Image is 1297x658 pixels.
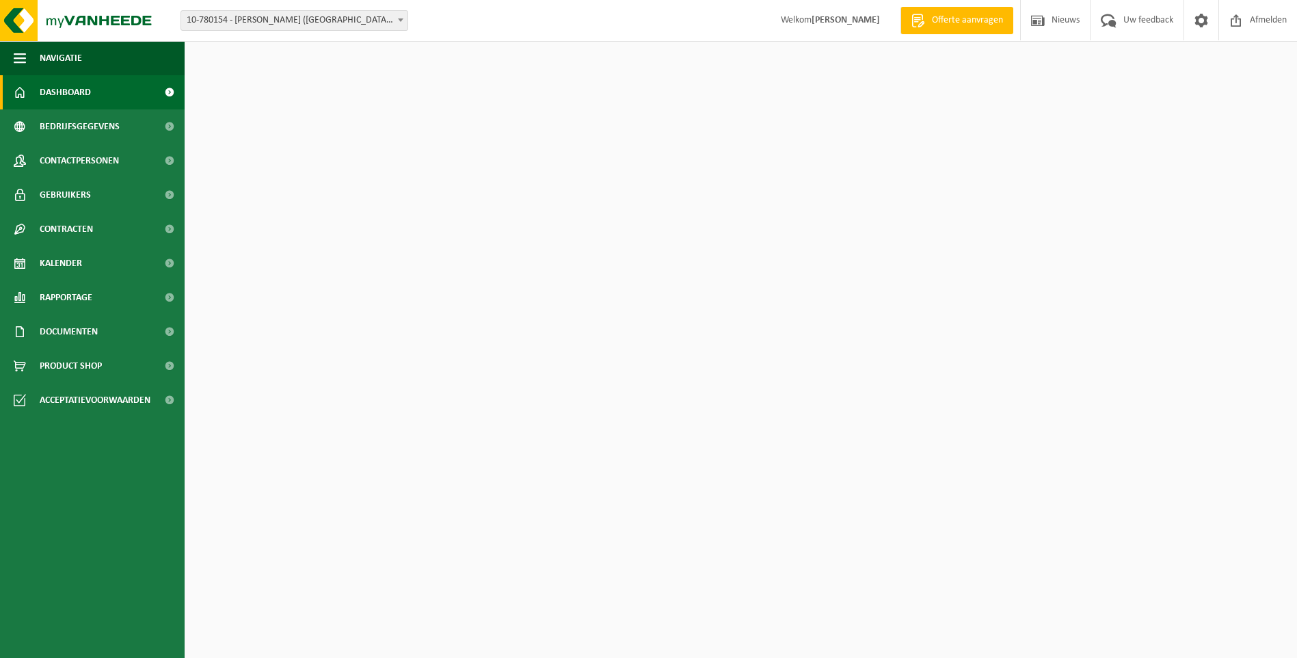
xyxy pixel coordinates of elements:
span: Gebruikers [40,178,91,212]
span: Navigatie [40,41,82,75]
span: Documenten [40,315,98,349]
span: Acceptatievoorwaarden [40,383,150,417]
span: Contactpersonen [40,144,119,178]
span: Rapportage [40,280,92,315]
a: Offerte aanvragen [900,7,1013,34]
span: 10-780154 - ROYAL SANDERS (BELGIUM) BV - IEPER [181,11,407,30]
strong: [PERSON_NAME] [812,15,880,25]
span: Product Shop [40,349,102,383]
span: Bedrijfsgegevens [40,109,120,144]
span: 10-780154 - ROYAL SANDERS (BELGIUM) BV - IEPER [180,10,408,31]
span: Kalender [40,246,82,280]
span: Offerte aanvragen [928,14,1006,27]
span: Contracten [40,212,93,246]
span: Dashboard [40,75,91,109]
